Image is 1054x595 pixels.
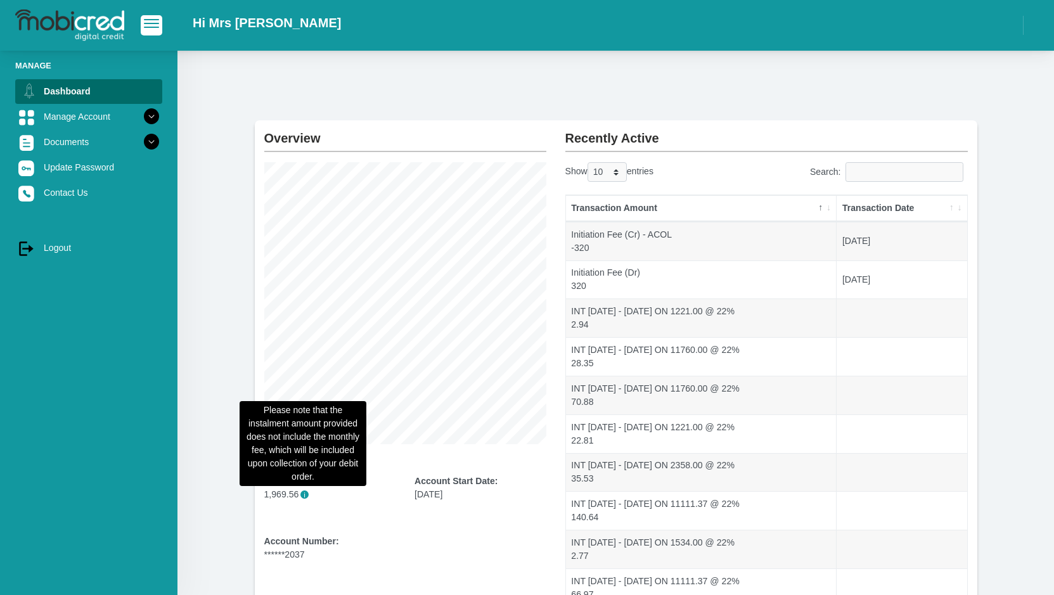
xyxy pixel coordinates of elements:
a: Contact Us [15,181,162,205]
a: Logout [15,236,162,260]
td: INT [DATE] - [DATE] ON 2358.00 @ 22% 35.53 [566,453,837,492]
p: 1,969.56 [264,488,396,501]
td: [DATE] [837,222,967,260]
a: Documents [15,130,162,154]
h2: Overview [264,120,546,146]
td: INT [DATE] - [DATE] ON 1534.00 @ 22% 2.77 [566,530,837,568]
li: Manage [15,60,162,72]
div: Please note that the instalment amount provided does not include the monthly fee, which will be i... [240,401,366,486]
h2: Hi Mrs [PERSON_NAME] [193,15,341,30]
th: Transaction Amount: activate to sort column descending [566,195,837,222]
td: [DATE] [837,260,967,299]
td: INT [DATE] - [DATE] ON 11760.00 @ 22% 28.35 [566,337,837,376]
span: i [300,490,309,499]
div: [DATE] [415,475,546,501]
img: logo-mobicred.svg [15,10,124,41]
label: Search: [810,162,968,182]
input: Search: [845,162,963,182]
a: Manage Account [15,105,162,129]
td: INT [DATE] - [DATE] ON 11111.37 @ 22% 140.64 [566,491,837,530]
label: Show entries [565,162,653,182]
h2: Recently Active [565,120,968,146]
td: Initiation Fee (Cr) - ACOL -320 [566,222,837,260]
select: Showentries [588,162,627,182]
td: INT [DATE] - [DATE] ON 1221.00 @ 22% 22.81 [566,414,837,453]
a: Update Password [15,155,162,179]
th: Transaction Date: activate to sort column ascending [837,195,967,222]
b: Account Start Date: [415,476,498,486]
td: INT [DATE] - [DATE] ON 11760.00 @ 22% 70.88 [566,376,837,414]
a: Dashboard [15,79,162,103]
td: INT [DATE] - [DATE] ON 1221.00 @ 22% 2.94 [566,298,837,337]
b: Account Number: [264,536,339,546]
td: Initiation Fee (Dr) 320 [566,260,837,299]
